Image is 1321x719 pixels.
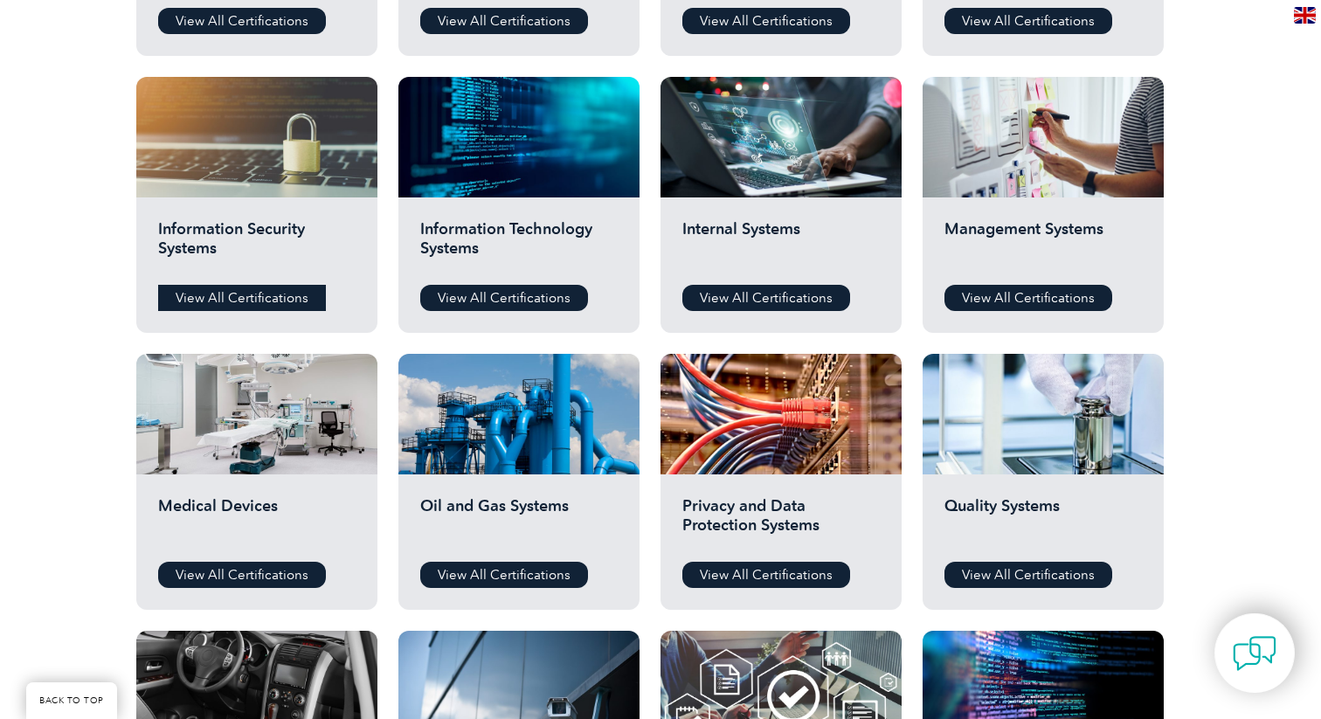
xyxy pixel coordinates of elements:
[944,285,1112,311] a: View All Certifications
[944,219,1142,272] h2: Management Systems
[682,285,850,311] a: View All Certifications
[420,219,618,272] h2: Information Technology Systems
[158,8,326,34] a: View All Certifications
[158,285,326,311] a: View All Certifications
[158,562,326,588] a: View All Certifications
[420,562,588,588] a: View All Certifications
[682,8,850,34] a: View All Certifications
[26,682,117,719] a: BACK TO TOP
[420,8,588,34] a: View All Certifications
[1294,7,1316,24] img: en
[944,8,1112,34] a: View All Certifications
[158,219,356,272] h2: Information Security Systems
[944,496,1142,549] h2: Quality Systems
[420,285,588,311] a: View All Certifications
[420,496,618,549] h2: Oil and Gas Systems
[682,219,880,272] h2: Internal Systems
[158,496,356,549] h2: Medical Devices
[944,562,1112,588] a: View All Certifications
[682,562,850,588] a: View All Certifications
[1233,632,1276,675] img: contact-chat.png
[682,496,880,549] h2: Privacy and Data Protection Systems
